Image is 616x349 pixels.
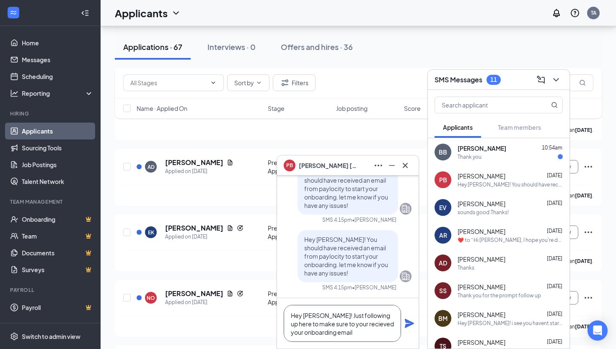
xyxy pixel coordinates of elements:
[575,258,592,264] b: [DATE]
[439,203,447,212] div: EV
[399,159,412,172] button: Cross
[490,76,497,83] div: 11
[22,51,93,68] a: Messages
[22,261,93,278] a: SurveysCrown
[547,200,562,206] span: [DATE]
[583,293,593,303] svg: Ellipses
[458,181,563,188] div: Hey [PERSON_NAME]! You should have received an email from paylocity to start your onboarding. let...
[458,310,505,319] span: [PERSON_NAME]
[237,225,243,231] svg: Reapply
[570,8,580,18] svg: QuestionInfo
[268,104,285,113] span: Stage
[336,104,368,113] span: Job posting
[400,160,410,171] svg: Cross
[439,286,447,295] div: SS
[352,216,396,223] span: • [PERSON_NAME]
[579,79,586,86] svg: MagnifyingGlass
[591,9,596,16] div: TA
[439,231,447,239] div: AR
[549,73,563,87] button: ChevronDown
[404,104,421,113] span: Score
[10,332,18,341] svg: Settings
[583,162,593,172] svg: Ellipses
[588,320,608,341] div: Open Intercom Messenger
[542,144,562,151] span: 10:54am
[458,320,563,327] div: Hey [PERSON_NAME]! i see you havent started the onboarding tasks that were emailed over. Please c...
[583,227,593,237] svg: Ellipses
[171,8,181,18] svg: ChevronDown
[22,34,93,51] a: Home
[281,42,353,52] div: Offers and hires · 36
[458,255,505,263] span: [PERSON_NAME]
[439,148,447,156] div: BB
[22,68,93,85] a: Scheduling
[22,299,93,316] a: PayrollCrown
[237,290,243,297] svg: Reapply
[234,80,254,86] span: Sort by
[22,332,80,341] div: Switch to admin view
[123,42,182,52] div: Applications · 67
[115,6,168,20] h1: Applicants
[439,259,447,267] div: AD
[299,161,357,170] span: [PERSON_NAME] [PERSON_NAME]
[10,198,92,205] div: Team Management
[22,89,94,97] div: Reporting
[373,160,383,171] svg: Ellipses
[575,192,592,199] b: [DATE]
[165,167,233,176] div: Applied on [DATE]
[534,73,548,87] button: ComposeMessage
[22,211,93,228] a: OnboardingCrown
[322,216,352,223] div: SMS 4:15pm
[165,298,243,307] div: Applied on [DATE]
[148,163,155,171] div: AD
[137,104,187,113] span: Name · Applied On
[547,255,562,262] span: [DATE]
[10,89,18,97] svg: Analysis
[130,78,207,87] input: All Stages
[280,78,290,88] svg: Filter
[147,294,155,302] div: NO
[304,168,388,209] span: Hey [PERSON_NAME]! You should have received an email from paylocity to start your onboarding. let...
[22,123,93,139] a: Applicants
[547,311,562,317] span: [DATE]
[458,199,505,208] span: [PERSON_NAME]
[22,156,93,173] a: Job Postings
[372,159,385,172] button: Ellipses
[458,292,541,299] div: Thank you for the prompt follow up
[438,314,448,323] div: BM
[575,127,592,133] b: [DATE]
[404,318,414,328] svg: Plane
[551,8,562,18] svg: Notifications
[227,225,233,231] svg: Document
[435,75,482,84] h3: SMS Messages
[227,290,233,297] svg: Document
[551,102,558,108] svg: MagnifyingGlass
[458,209,509,216] div: sounds good.Thanks!
[284,305,401,342] textarea: Hey [PERSON_NAME]! Just following up here to make sure to your recieved your onboarding email
[551,75,561,85] svg: ChevronDown
[148,229,154,236] div: EK
[547,283,562,289] span: [DATE]
[439,176,447,184] div: PB
[165,233,243,241] div: Applied on [DATE]
[22,139,93,156] a: Sourcing Tools
[207,42,256,52] div: Interviews · 0
[9,8,18,17] svg: WorkstreamLogo
[304,236,388,277] span: Hey [PERSON_NAME]! You should have received an email from paylocity to start your onboarding. let...
[227,74,269,91] button: Sort byChevronDown
[10,286,92,294] div: Payroll
[268,289,331,306] div: Pre-Qualified Applicant
[458,283,505,291] span: [PERSON_NAME]
[256,79,262,86] svg: ChevronDown
[268,224,331,241] div: Pre-Qualified Applicant
[227,159,233,166] svg: Document
[322,284,352,291] div: SMS 4:15pm
[435,97,534,113] input: Search applicant
[22,228,93,244] a: TeamCrown
[22,173,93,190] a: Talent Network
[22,244,93,261] a: DocumentsCrown
[575,323,592,330] b: [DATE]
[165,223,223,233] h5: [PERSON_NAME]
[387,160,397,171] svg: Minimize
